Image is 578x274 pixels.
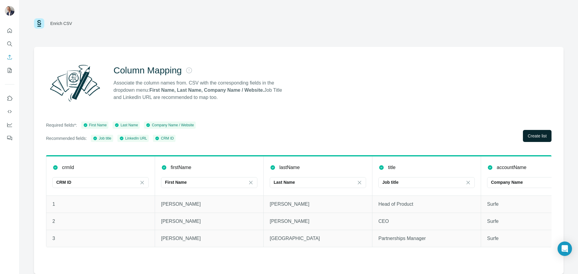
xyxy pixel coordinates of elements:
p: 3 [52,235,149,242]
img: Surfe Logo [34,18,44,29]
p: [PERSON_NAME] [270,201,366,208]
p: [PERSON_NAME] [161,201,257,208]
button: Dashboard [5,119,14,130]
p: Partnerships Manager [378,235,475,242]
p: Required fields*: [46,122,77,128]
p: 2 [52,218,149,225]
div: Enrich CSV [50,20,72,26]
div: Job title [93,136,111,141]
p: [GEOGRAPHIC_DATA] [270,235,366,242]
p: crmId [62,164,74,171]
p: [PERSON_NAME] [161,218,257,225]
div: Company Name / Website [146,122,194,128]
p: [PERSON_NAME] [161,235,257,242]
p: title [388,164,396,171]
p: Company Name [491,179,523,185]
button: Feedback [5,133,14,143]
p: Associate the column names from. CSV with the corresponding fields in the dropdown menu: Job Titl... [113,79,287,101]
button: Use Surfe API [5,106,14,117]
button: My lists [5,65,14,76]
button: Enrich CSV [5,52,14,63]
button: Search [5,38,14,49]
p: Recommended fields: [46,135,87,141]
button: Create list [523,130,552,142]
div: CRM ID [155,136,174,141]
div: Last Name [114,122,138,128]
p: 1 [52,201,149,208]
p: lastName [279,164,300,171]
img: Avatar [5,6,14,16]
p: First Name [165,179,187,185]
p: Job title [382,179,399,185]
p: firstName [171,164,191,171]
p: Last Name [274,179,295,185]
button: Quick start [5,25,14,36]
p: CEO [378,218,475,225]
img: Surfe Illustration - Column Mapping [46,61,104,105]
div: Open Intercom Messenger [558,242,572,256]
p: [PERSON_NAME] [270,218,366,225]
h2: Column Mapping [113,65,182,76]
button: Use Surfe on LinkedIn [5,93,14,104]
span: Create list [528,133,547,139]
p: Head of Product [378,201,475,208]
p: accountName [497,164,527,171]
p: CRM ID [56,179,71,185]
strong: First Name, Last Name, Company Name / Website. [149,88,264,93]
div: First Name [83,122,107,128]
div: LinkedIn URL [119,136,147,141]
